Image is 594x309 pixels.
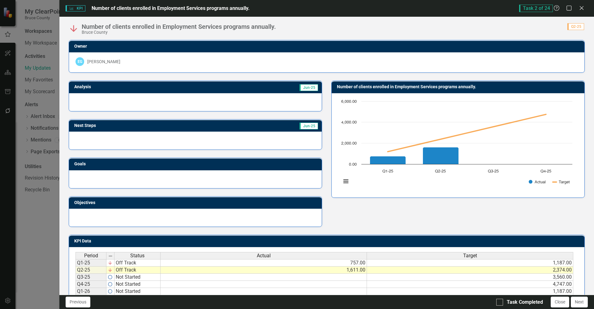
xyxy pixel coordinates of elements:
text: 4,000.00 [341,120,357,124]
path: Q2-25, 1,611. Actual. [423,147,459,164]
img: 8DAGhfEEPCf229AAAAAElFTkSuQmCC [108,254,113,259]
td: 1,187.00 [367,259,573,267]
span: Jun-25 [299,84,318,91]
span: Target [463,253,477,259]
td: 1,187.00 [367,288,573,295]
h3: Number of clients enrolled in Employment Services programs annually. [337,85,581,89]
span: Task 2 of 24 [519,5,553,12]
span: Q2-25 [567,23,584,30]
td: Q3-25 [75,274,106,281]
span: KPI [66,5,85,11]
svg: Interactive chart [338,98,575,191]
h3: Objectives [74,200,319,205]
text: Q2-25 [435,169,446,173]
img: ZBJJisNjvordjhJlvcWuYxc8RVoSh8dMGbLPQV4i1YzDVp2krSPVjsNWf4pZRdKIw4p8zGtH0orDin0P0oqkGYcVvVitHUk7D... [108,260,113,265]
h3: KPI Data [74,239,581,243]
td: Q1-26 [75,288,106,295]
img: RFFIe5fH8O4AAAAASUVORK5CYII= [108,289,113,294]
path: Q1-25, 757. Actual. [370,156,406,164]
td: 3,560.00 [367,274,573,281]
div: Chart. Highcharts interactive chart. [338,98,578,191]
td: 1,611.00 [161,267,367,274]
span: Actual [257,253,271,259]
img: ZBJJisNjvordjhJlvcWuYxc8RVoSh8dMGbLPQV4i1YzDVp2krSPVjsNWf4pZRdKIw4p8zGtH0orDin0P0oqkGYcVvVitHUk7D... [108,268,113,272]
button: View chart menu, Chart [342,177,350,186]
h3: Goals [74,162,319,166]
div: EG [75,57,84,66]
td: Not Started [114,281,161,288]
text: 0.00 [349,163,357,167]
button: Show Actual [529,180,546,184]
td: 2,374.00 [367,267,573,274]
td: 4,747.00 [367,281,573,288]
button: Next [571,297,588,307]
text: Q3-25 [488,169,499,173]
td: 757.00 [161,259,367,267]
div: Task Completed [507,299,543,306]
div: Bruce County [82,30,276,35]
h3: Next Steps [74,123,204,128]
text: Q4-25 [540,169,551,173]
td: Not Started [114,288,161,295]
img: RFFIe5fH8O4AAAAASUVORK5CYII= [108,282,113,287]
td: Not Started [114,274,161,281]
img: RFFIe5fH8O4AAAAASUVORK5CYII= [108,275,113,280]
div: [PERSON_NAME] [87,59,120,65]
button: Close [551,297,569,307]
text: 2,000.00 [341,141,357,146]
td: Off Track [114,267,161,274]
h3: Owner [74,44,581,49]
h3: Analysis [74,85,188,89]
span: Status [130,253,144,259]
button: Previous [66,297,90,307]
span: Number of clients enrolled in Employment Services programs annually. [92,5,250,11]
button: Show Target [553,180,570,184]
text: 6,000.00 [341,100,357,104]
span: Jun-25 [299,123,318,129]
td: Off Track [114,259,161,267]
div: Number of clients enrolled in Employment Services programs annually. [82,23,276,30]
span: Period [84,253,98,259]
td: Q4-25 [75,281,106,288]
img: Off Track [69,24,79,33]
td: Q2-25 [75,267,106,274]
td: Q1-25 [75,259,106,267]
text: Q1-25 [382,169,393,173]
